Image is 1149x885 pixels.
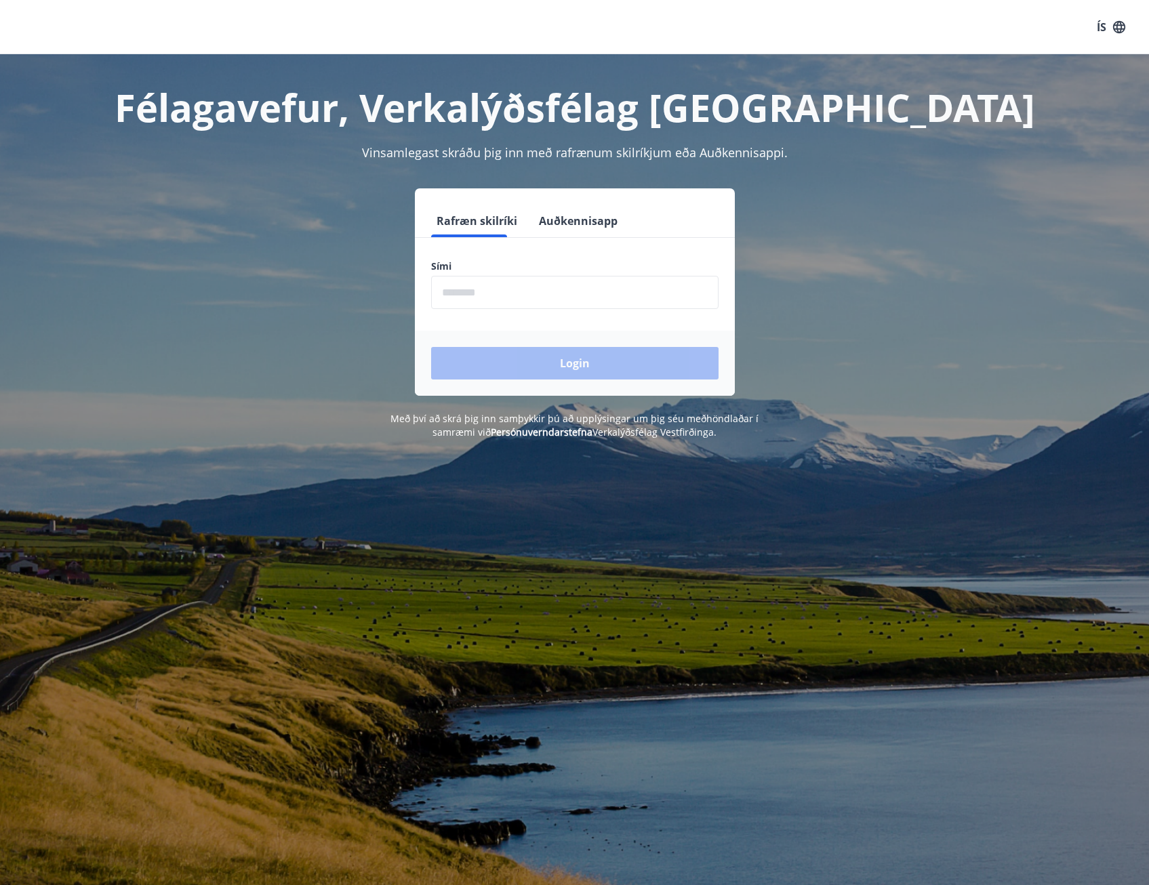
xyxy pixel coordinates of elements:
span: Með því að skrá þig inn samþykkir þú að upplýsingar um þig séu meðhöndlaðar í samræmi við Verkalý... [390,412,759,438]
span: Vinsamlegast skráðu þig inn með rafrænum skilríkjum eða Auðkennisappi. [362,144,788,161]
button: Rafræn skilríki [431,205,523,237]
a: Persónuverndarstefna [491,426,592,438]
button: ÍS [1089,15,1133,39]
button: Auðkennisapp [533,205,623,237]
h1: Félagavefur, Verkalýðsfélag [GEOGRAPHIC_DATA] [103,81,1047,133]
label: Sími [431,260,719,273]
